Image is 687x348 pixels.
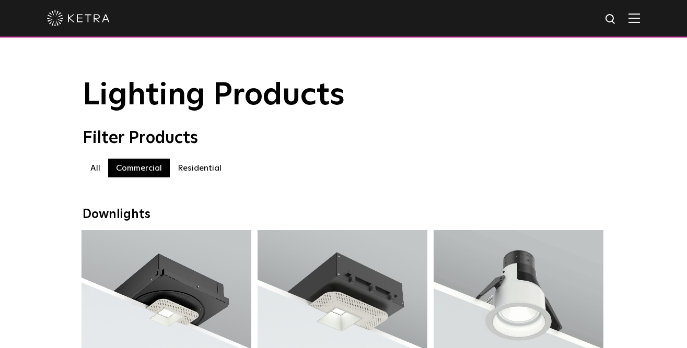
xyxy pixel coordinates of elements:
[83,159,108,177] label: All
[108,159,170,177] label: Commercial
[83,207,605,222] div: Downlights
[83,128,605,148] div: Filter Products
[83,80,345,111] span: Lighting Products
[47,10,110,26] img: ketra-logo-2019-white
[170,159,229,177] label: Residential
[604,13,618,26] img: search icon
[628,13,640,23] img: Hamburger%20Nav.svg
